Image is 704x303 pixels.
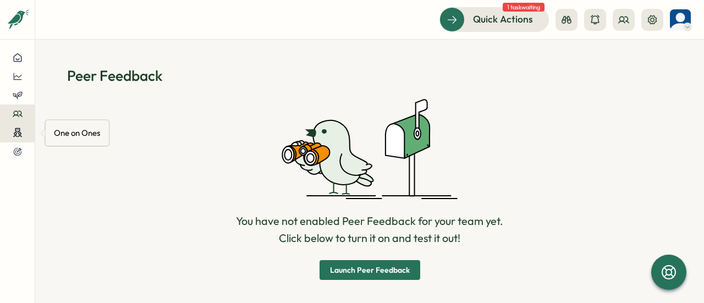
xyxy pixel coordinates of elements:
[670,9,691,30] img: Hanny Nachshon
[52,124,102,141] div: One on Ones
[439,7,549,31] button: Quick Actions
[236,213,503,247] p: You have not enabled Peer Feedback for your team yet. Click below to turn it on and test it out!
[320,260,420,280] button: Launch Peer Feedback
[503,3,544,12] span: 1 task waiting
[473,12,533,26] span: Quick Actions
[330,266,410,274] span: Launch Peer Feedback
[67,66,672,85] h1: Peer Feedback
